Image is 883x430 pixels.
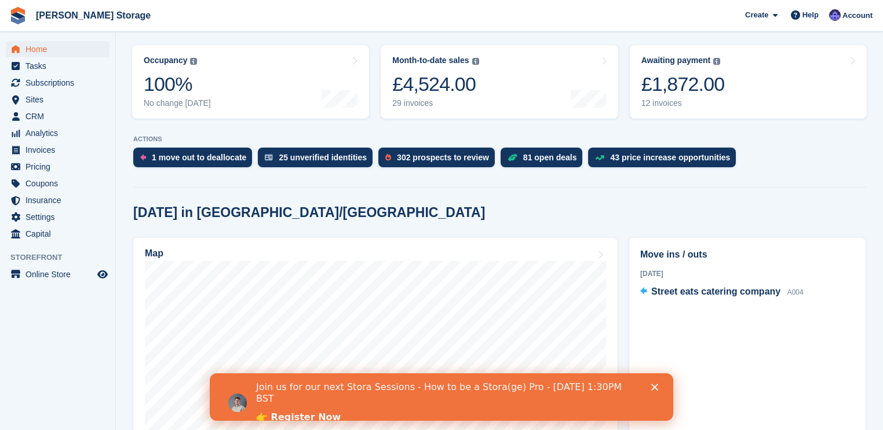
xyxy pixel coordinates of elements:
div: 81 open deals [523,153,577,162]
a: Month-to-date sales £4,524.00 29 invoices [381,45,618,119]
a: menu [6,226,110,242]
span: Online Store [25,266,95,282]
a: Street eats catering company A004 [640,285,804,300]
p: ACTIONS [133,135,866,143]
img: prospect-51fa495bee0391a8d652442698ab0144808aea92771e9ea1ae160a38d050c398.svg [385,154,391,161]
div: £1,872.00 [641,72,725,96]
div: Occupancy [144,56,187,65]
span: Subscriptions [25,75,95,91]
a: Occupancy 100% No change [DATE] [132,45,369,119]
a: 43 price increase opportunities [588,148,742,173]
span: Capital [25,226,95,242]
span: A004 [787,288,804,296]
a: menu [6,209,110,225]
a: menu [6,125,110,141]
div: No change [DATE] [144,98,211,108]
a: menu [6,75,110,91]
div: Awaiting payment [641,56,711,65]
img: verify_identity-adf6edd0f0f0b5bbfe63781bf79b02c33cf7c696d77639b501bdc392416b5a36.svg [265,154,273,161]
a: Preview store [96,267,110,281]
img: move_outs_to_deallocate_icon-f764333ba52eb49d3ac5e1228854f67142a1ed5810a6f6cc68b1a99e826820c5.svg [140,154,146,161]
a: menu [6,175,110,192]
div: 302 prospects to review [397,153,489,162]
img: deal-1b604bf984904fb50ccaf53a9ad4b4a5d6e5aea283cecdc64d6e3604feb123c2.svg [508,153,517,161]
span: Street eats catering company [651,286,780,296]
a: 302 prospects to review [378,148,501,173]
div: 43 price increase opportunities [610,153,730,162]
div: 100% [144,72,211,96]
img: icon-info-grey-7440780725fd019a000dd9b08b2336e03edf1995a4989e88bcd33f0948082b44.svg [472,58,479,65]
div: £4,524.00 [392,72,479,96]
div: [DATE] [640,269,855,279]
a: menu [6,142,110,158]
h2: [DATE] in [GEOGRAPHIC_DATA]/[GEOGRAPHIC_DATA] [133,205,485,220]
h2: Move ins / outs [640,248,855,262]
span: CRM [25,108,95,124]
img: icon-info-grey-7440780725fd019a000dd9b08b2336e03edf1995a4989e88bcd33f0948082b44.svg [713,58,720,65]
a: Awaiting payment £1,872.00 12 invoices [630,45,867,119]
img: price_increase_opportunities-93ffe204e8149a01c8c9dc8f82e8f89637d9d84a8eef4429ea346261dce0b2c0.svg [595,155,604,160]
span: Help [802,9,819,21]
span: Settings [25,209,95,225]
div: 25 unverified identities [279,153,367,162]
iframe: Intercom live chat banner [210,373,673,421]
a: menu [6,58,110,74]
a: 1 move out to deallocate [133,148,258,173]
div: 1 move out to deallocate [152,153,246,162]
span: Invoices [25,142,95,158]
div: 29 invoices [392,98,479,108]
img: icon-info-grey-7440780725fd019a000dd9b08b2336e03edf1995a4989e88bcd33f0948082b44.svg [190,58,197,65]
a: menu [6,108,110,124]
div: 12 invoices [641,98,725,108]
span: Home [25,41,95,57]
a: 25 unverified identities [258,148,378,173]
span: Storefront [10,252,115,263]
a: [PERSON_NAME] Storage [31,6,155,25]
span: Insurance [25,192,95,208]
a: menu [6,266,110,282]
div: Close [442,10,453,17]
a: 81 open deals [501,148,589,173]
a: menu [6,41,110,57]
a: menu [6,91,110,108]
div: Month-to-date sales [392,56,469,65]
img: stora-icon-8386f47178a22dfd0bd8f6a31ec36ba5ce8667c1dd55bd0f319d3a0aa187defe.svg [9,7,27,24]
span: Sites [25,91,95,108]
a: 👉 Register Now [46,38,131,51]
span: Create [745,9,768,21]
span: Coupons [25,175,95,192]
span: Analytics [25,125,95,141]
img: Tim Sinnott [829,9,841,21]
a: menu [6,159,110,175]
a: menu [6,192,110,208]
span: Account [842,10,873,21]
span: Pricing [25,159,95,175]
span: Tasks [25,58,95,74]
h2: Map [145,248,163,259]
